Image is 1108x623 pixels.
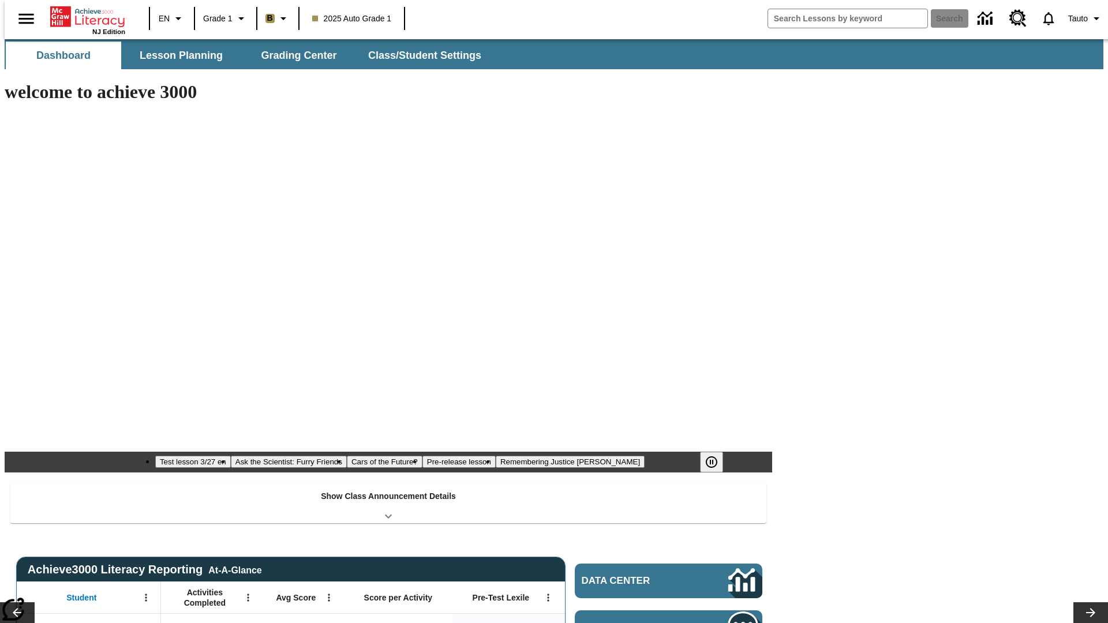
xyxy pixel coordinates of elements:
[241,42,357,69] button: Grading Center
[137,589,155,606] button: Open Menu
[50,5,125,28] a: Home
[5,81,772,103] h1: welcome to achieve 3000
[575,564,762,598] a: Data Center
[347,456,422,468] button: Slide 3 Cars of the Future?
[267,11,273,25] span: B
[10,483,766,523] div: Show Class Announcement Details
[1068,13,1088,25] span: Tauto
[1002,3,1034,34] a: Resource Center, Will open in new tab
[123,42,239,69] button: Lesson Planning
[540,589,557,606] button: Open Menu
[473,592,530,603] span: Pre-Test Lexile
[312,13,392,25] span: 2025 Auto Grade 1
[1034,3,1064,33] a: Notifications
[159,13,170,25] span: EN
[368,49,481,62] span: Class/Student Settings
[320,589,338,606] button: Open Menu
[5,42,492,69] div: SubNavbar
[6,42,121,69] button: Dashboard
[971,3,1002,35] a: Data Center
[700,452,723,472] button: Pause
[9,2,43,36] button: Open side menu
[140,49,223,62] span: Lesson Planning
[276,592,316,603] span: Avg Score
[92,28,125,35] span: NJ Edition
[768,9,927,28] input: search field
[208,563,261,576] div: At-A-Glance
[28,563,262,576] span: Achieve3000 Literacy Reporting
[5,39,1103,69] div: SubNavbar
[239,589,257,606] button: Open Menu
[36,49,91,62] span: Dashboard
[231,456,347,468] button: Slide 2 Ask the Scientist: Furry Friends
[1064,8,1108,29] button: Profile/Settings
[155,456,231,468] button: Slide 1 Test lesson 3/27 en
[582,575,690,587] span: Data Center
[203,13,233,25] span: Grade 1
[66,592,96,603] span: Student
[700,452,735,472] div: Pause
[261,8,295,29] button: Boost Class color is light brown. Change class color
[261,49,336,62] span: Grading Center
[422,456,496,468] button: Slide 4 Pre-release lesson
[199,8,253,29] button: Grade: Grade 1, Select a grade
[359,42,491,69] button: Class/Student Settings
[167,587,243,608] span: Activities Completed
[364,592,433,603] span: Score per Activity
[321,490,456,502] p: Show Class Announcement Details
[154,8,190,29] button: Language: EN, Select a language
[496,456,645,468] button: Slide 5 Remembering Justice O'Connor
[50,4,125,35] div: Home
[1073,602,1108,623] button: Lesson carousel, Next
